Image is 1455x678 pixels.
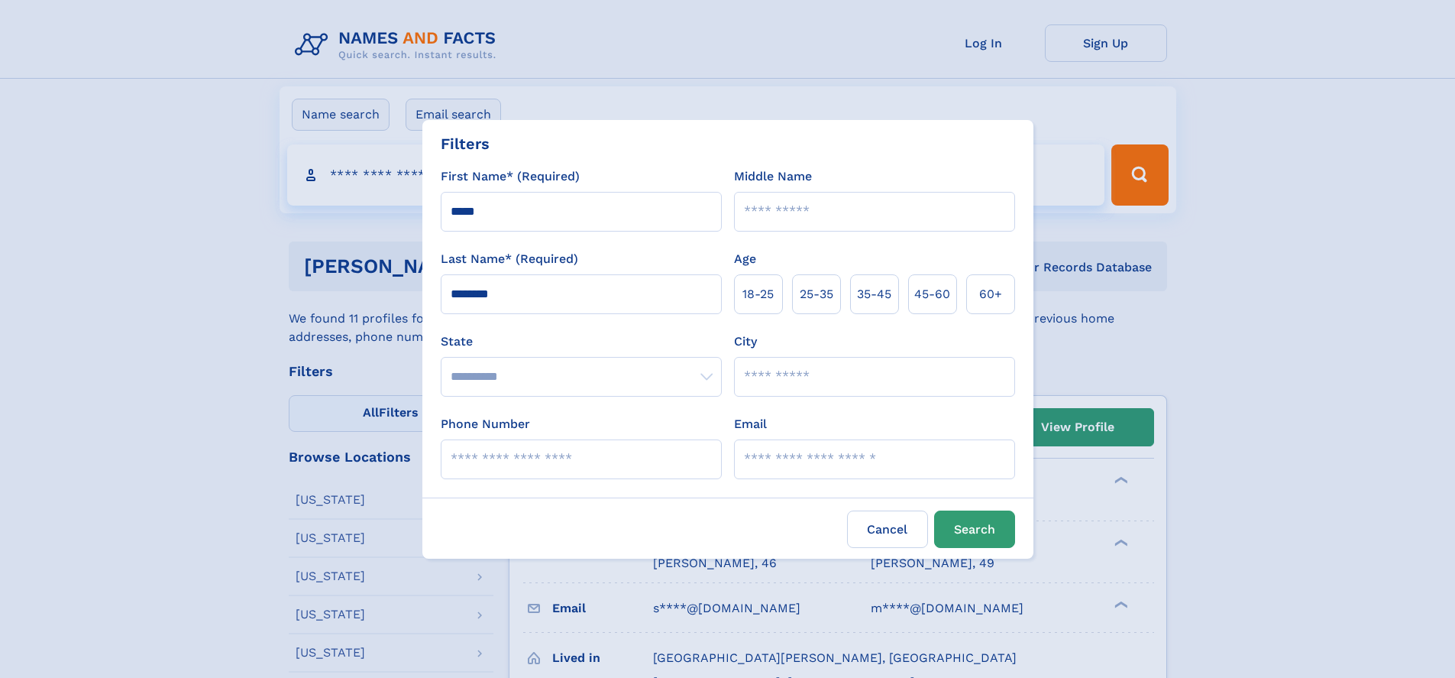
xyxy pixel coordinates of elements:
[734,333,757,351] label: City
[800,285,833,303] span: 25‑35
[914,285,950,303] span: 45‑60
[441,333,722,351] label: State
[441,167,580,186] label: First Name* (Required)
[441,415,530,433] label: Phone Number
[734,167,812,186] label: Middle Name
[441,250,578,268] label: Last Name* (Required)
[934,511,1015,548] button: Search
[734,415,767,433] label: Email
[847,511,928,548] label: Cancel
[857,285,891,303] span: 35‑45
[979,285,1002,303] span: 60+
[734,250,756,268] label: Age
[742,285,774,303] span: 18‑25
[441,132,490,155] div: Filters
